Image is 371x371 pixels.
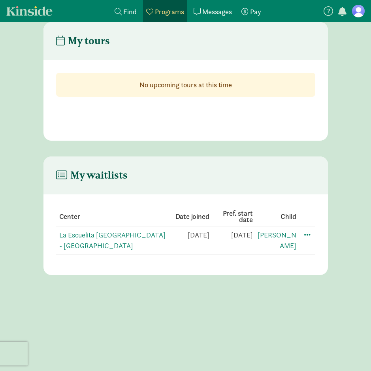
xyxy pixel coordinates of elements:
h4: My waitlists [56,169,128,182]
a: Kinside [6,6,53,16]
a: La Escuelita [GEOGRAPHIC_DATA] - [GEOGRAPHIC_DATA] [59,230,166,250]
span: Programs [155,7,184,16]
h4: My tours [56,35,110,47]
span: Find [123,7,137,16]
th: Date joined [166,207,209,226]
td: [DATE] [166,226,209,254]
strong: No upcoming tours at this time [139,80,232,89]
td: [DATE] [209,226,253,254]
span: Messages [202,7,232,16]
th: Pref. start date [209,207,253,226]
th: Child [253,207,296,226]
th: Center [56,207,166,226]
a: [PERSON_NAME] [258,230,296,250]
span: Pay [250,7,261,16]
